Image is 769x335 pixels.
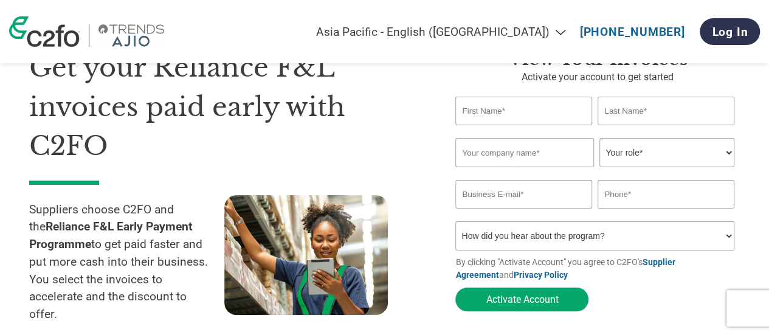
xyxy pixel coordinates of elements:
[455,138,593,167] input: Your company name*
[598,126,734,133] div: Invalid last name or last name is too long
[700,18,760,45] a: Log In
[455,126,591,133] div: Invalid first name or first name is too long
[455,210,591,216] div: Inavlid Email Address
[599,138,734,167] select: Title/Role
[455,256,740,281] p: By clicking "Activate Account" you agree to C2FO's and
[598,210,734,216] div: Inavlid Phone Number
[598,97,734,125] input: Last Name*
[455,97,591,125] input: First Name*
[598,180,734,209] input: Phone*
[224,195,388,315] img: supply chain worker
[455,70,740,85] p: Activate your account to get started
[29,219,193,251] strong: Reliance F&L Early Payment Programme
[29,48,419,166] h1: Get your Reliance F&L invoices paid early with C2FO
[29,201,224,324] p: Suppliers choose C2FO and the to get paid faster and put more cash into their business. You selec...
[455,168,734,175] div: Invalid company name or company name is too long
[580,25,685,39] a: [PHONE_NUMBER]
[455,180,591,209] input: Invalid Email format
[98,24,164,47] img: Reliance F&L
[9,16,80,47] img: c2fo logo
[513,270,567,280] a: Privacy Policy
[455,288,588,311] button: Activate Account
